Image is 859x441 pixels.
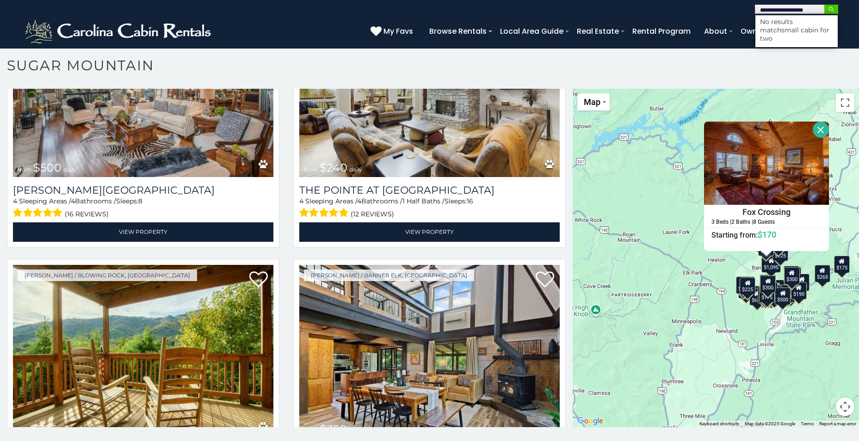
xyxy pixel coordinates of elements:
[33,161,62,174] span: $500
[299,265,560,439] img: Banner Barn
[33,423,57,436] span: $155
[13,265,273,439] a: Grandfather Getaway from $155 daily
[815,265,830,282] div: $265
[18,269,197,281] a: [PERSON_NAME] / Blowing Rock, [GEOGRAPHIC_DATA]
[745,421,795,426] span: Map data ©2025 Google
[836,398,854,416] button: Map camera controls
[575,415,606,427] a: Open this area in Google Maps (opens a new window)
[13,265,273,439] img: Grandfather Getaway
[705,205,828,219] h4: Fox Crossing
[801,421,814,426] a: Terms (opens in new tab)
[628,23,695,39] a: Rental Program
[304,166,318,173] span: from
[371,25,415,37] a: My Favs
[755,18,838,43] li: No results match
[18,166,31,173] span: from
[299,197,303,205] span: 4
[784,266,800,283] div: $140
[711,219,731,225] h5: 3 Beds |
[749,288,765,306] div: $650
[349,166,362,173] span: daily
[784,267,800,285] div: $300
[299,196,560,220] div: Sleeping Areas / Bathrooms / Sleeps:
[23,18,215,45] img: White-1-2.png
[299,3,560,177] a: The Pointe at North View from $240 daily
[705,230,828,239] h6: Starting from:
[731,219,753,225] h5: 2 Baths |
[760,285,775,303] div: $175
[351,208,394,220] span: (12 reviews)
[467,197,473,205] span: 16
[383,25,413,37] span: My Favs
[299,184,560,196] h3: The Pointe at North View
[320,423,347,436] span: $350
[834,256,850,273] div: $175
[13,3,273,177] a: Misty Mountain Manor from $500 daily
[536,270,554,290] a: Add to favorites
[299,222,560,241] a: View Property
[836,93,854,112] button: Toggle fullscreen view
[819,421,856,426] a: Report a map error
[71,197,75,205] span: 4
[760,275,776,292] div: $190
[775,288,791,305] div: $500
[425,23,491,39] a: Browse Rentals
[13,196,273,220] div: Sleeping Areas / Bathrooms / Sleeps:
[791,282,807,300] div: $190
[13,184,273,196] a: [PERSON_NAME][GEOGRAPHIC_DATA]
[138,197,142,205] span: 8
[584,97,600,107] span: Map
[299,265,560,439] a: Banner Barn from $350 daily
[773,244,789,261] div: $125
[249,270,268,290] a: Add to favorites
[699,421,739,427] button: Keyboard shortcuts
[304,269,474,281] a: [PERSON_NAME] / Banner Elk, [GEOGRAPHIC_DATA]
[495,23,568,39] a: Local Area Guide
[13,197,17,205] span: 4
[704,122,829,205] img: Fox Crossing
[758,286,773,304] div: $155
[780,285,796,302] div: $195
[13,3,273,177] img: Misty Mountain Manor
[753,219,775,225] h5: 8 Guests
[736,276,752,294] div: $240
[402,197,445,205] span: 1 Half Baths /
[577,93,610,110] button: Change map style
[760,276,776,293] div: $300
[813,122,829,138] button: Close
[65,208,109,220] span: (16 reviews)
[736,23,791,39] a: Owner Login
[13,222,273,241] a: View Property
[63,166,76,173] span: daily
[760,26,829,43] span: small cabin for two
[13,184,273,196] h3: Misty Mountain Manor
[699,23,732,39] a: About
[572,23,624,39] a: Real Estate
[794,274,810,291] div: $155
[762,255,781,273] div: $1,095
[575,415,606,427] img: Google
[770,280,785,297] div: $200
[704,205,829,240] a: Fox Crossing 3 Beds | 2 Baths | 8 Guests Starting from:$170
[740,277,756,295] div: $225
[299,3,560,177] img: The Pointe at North View
[320,161,347,174] span: $240
[357,197,361,205] span: 4
[758,230,776,239] span: $170
[299,184,560,196] a: The Pointe at [GEOGRAPHIC_DATA]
